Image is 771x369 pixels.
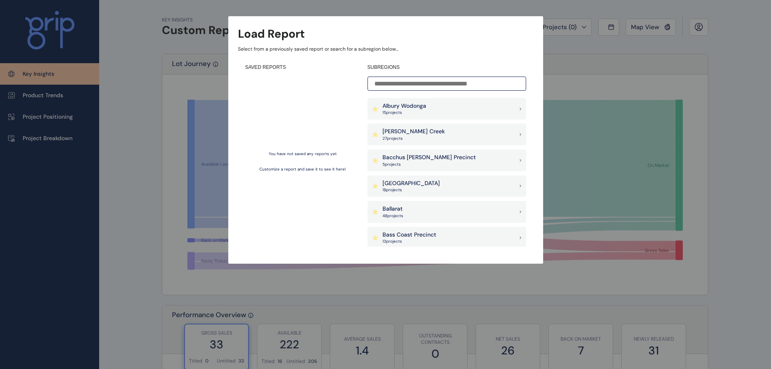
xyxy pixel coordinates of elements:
p: You have not saved any reports yet [269,151,337,157]
p: 27 project s [382,136,445,141]
p: Customize a report and save it to see it here! [259,166,346,172]
p: 18 project s [382,187,440,193]
h4: SUBREGIONS [367,64,526,71]
p: Albury Wodonga [382,102,426,110]
h4: SAVED REPORTS [245,64,360,71]
p: Ballarat [382,205,403,213]
p: Select from a previously saved report or search for a subregion below... [238,46,533,53]
p: 48 project s [382,213,403,219]
p: 13 project s [382,239,436,244]
p: [PERSON_NAME] Creek [382,128,445,136]
p: 15 project s [382,110,426,115]
p: Bacchus [PERSON_NAME] Precinct [382,154,476,162]
h3: Load Report [238,26,305,42]
p: [GEOGRAPHIC_DATA] [382,179,440,188]
p: 5 project s [382,162,476,167]
p: Bass Coast Precinct [382,231,436,239]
